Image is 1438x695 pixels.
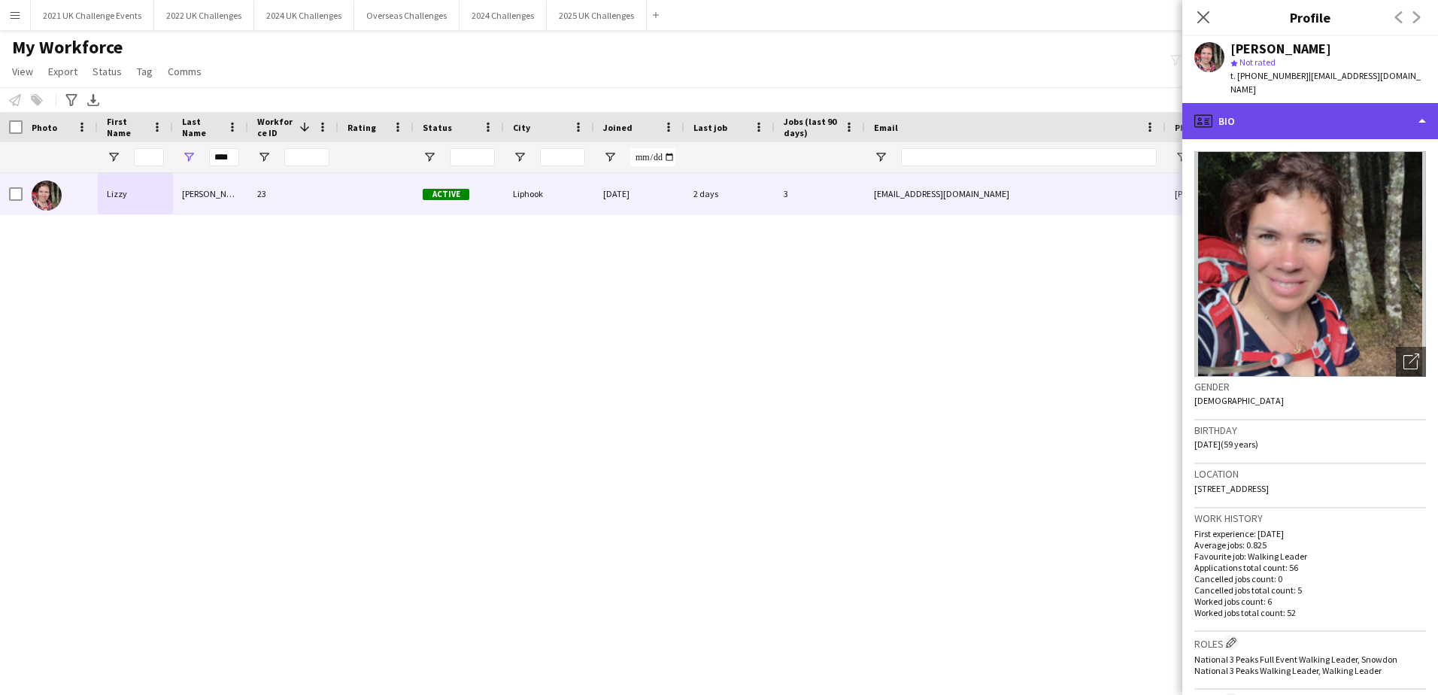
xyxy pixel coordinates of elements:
[460,1,547,30] button: 2024 Challenges
[513,122,530,133] span: City
[84,91,102,109] app-action-btn: Export XLSX
[107,116,146,138] span: First Name
[603,122,633,133] span: Joined
[93,65,122,78] span: Status
[504,173,594,214] div: Liphook
[1194,467,1426,481] h3: Location
[1194,562,1426,573] p: Applications total count: 56
[1194,511,1426,525] h3: Work history
[154,1,254,30] button: 2022 UK Challenges
[1230,42,1331,56] div: [PERSON_NAME]
[12,36,123,59] span: My Workforce
[1230,70,1309,81] span: t. [PHONE_NUMBER]
[1194,423,1426,437] h3: Birthday
[347,122,376,133] span: Rating
[450,148,495,166] input: Status Filter Input
[1194,439,1258,450] span: [DATE] (59 years)
[901,148,1157,166] input: Email Filter Input
[1194,607,1426,618] p: Worked jobs total count: 52
[182,116,221,138] span: Last Name
[1396,347,1426,377] div: Open photos pop-in
[1194,573,1426,584] p: Cancelled jobs count: 0
[1194,539,1426,551] p: Average jobs: 0.825
[284,148,329,166] input: Workforce ID Filter Input
[134,148,164,166] input: First Name Filter Input
[107,150,120,164] button: Open Filter Menu
[1194,596,1426,607] p: Worked jobs count: 6
[62,91,80,109] app-action-btn: Advanced filters
[6,62,39,81] a: View
[1194,151,1426,377] img: Crew avatar or photo
[1194,380,1426,393] h3: Gender
[12,65,33,78] span: View
[423,122,452,133] span: Status
[257,150,271,164] button: Open Filter Menu
[1166,173,1358,214] div: [PHONE_NUMBER]
[630,148,675,166] input: Joined Filter Input
[1175,122,1201,133] span: Phone
[32,181,62,211] img: Lizzy Codd
[513,150,526,164] button: Open Filter Menu
[254,1,354,30] button: 2024 UK Challenges
[48,65,77,78] span: Export
[1194,635,1426,651] h3: Roles
[1194,654,1397,676] span: National 3 Peaks Full Event Walking Leader, Snowdon National 3 Peaks Walking Leader, Walking Leader
[1194,483,1269,494] span: [STREET_ADDRESS]
[684,173,775,214] div: 2 days
[865,173,1166,214] div: [EMAIL_ADDRESS][DOMAIN_NAME]
[1194,528,1426,539] p: First experience: [DATE]
[603,150,617,164] button: Open Filter Menu
[354,1,460,30] button: Overseas Challenges
[1194,551,1426,562] p: Favourite job: Walking Leader
[98,173,173,214] div: Lizzy
[1194,584,1426,596] p: Cancelled jobs total count: 5
[257,116,293,138] span: Workforce ID
[1194,395,1284,406] span: [DEMOGRAPHIC_DATA]
[423,189,469,200] span: Active
[1239,56,1276,68] span: Not rated
[784,116,838,138] span: Jobs (last 90 days)
[131,62,159,81] a: Tag
[162,62,208,81] a: Comms
[423,150,436,164] button: Open Filter Menu
[137,65,153,78] span: Tag
[547,1,647,30] button: 2025 UK Challenges
[874,122,898,133] span: Email
[594,173,684,214] div: [DATE]
[1175,150,1188,164] button: Open Filter Menu
[31,1,154,30] button: 2021 UK Challenge Events
[540,148,585,166] input: City Filter Input
[173,173,248,214] div: [PERSON_NAME]
[248,173,338,214] div: 23
[168,65,202,78] span: Comms
[182,150,196,164] button: Open Filter Menu
[775,173,865,214] div: 3
[874,150,887,164] button: Open Filter Menu
[1230,70,1421,95] span: | [EMAIL_ADDRESS][DOMAIN_NAME]
[209,148,239,166] input: Last Name Filter Input
[693,122,727,133] span: Last job
[32,122,57,133] span: Photo
[42,62,83,81] a: Export
[1182,8,1438,27] h3: Profile
[86,62,128,81] a: Status
[1182,103,1438,139] div: Bio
